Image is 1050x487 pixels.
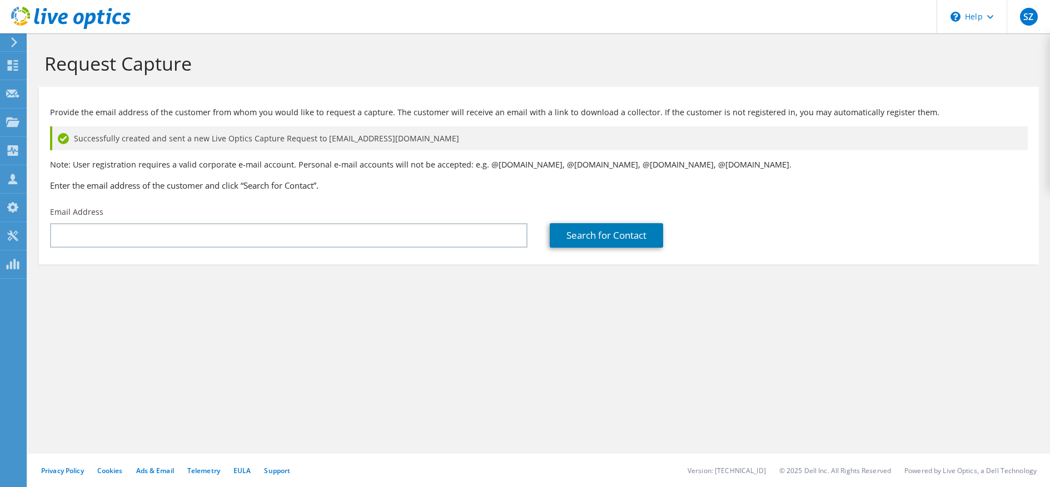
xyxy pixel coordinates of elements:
span: SZ [1020,8,1038,26]
h1: Request Capture [44,52,1028,75]
a: EULA [233,466,251,475]
p: Provide the email address of the customer from whom you would like to request a capture. The cust... [50,106,1028,119]
a: Cookies [97,466,123,475]
span: Successfully created and sent a new Live Optics Capture Request to [EMAIL_ADDRESS][DOMAIN_NAME] [74,132,459,145]
a: Search for Contact [550,223,663,248]
li: © 2025 Dell Inc. All Rights Reserved [779,466,891,475]
li: Powered by Live Optics, a Dell Technology [904,466,1037,475]
h3: Enter the email address of the customer and click “Search for Contact”. [50,179,1028,191]
a: Privacy Policy [41,466,84,475]
li: Version: [TECHNICAL_ID] [688,466,766,475]
label: Email Address [50,206,103,218]
a: Ads & Email [136,466,174,475]
a: Support [264,466,290,475]
a: Telemetry [187,466,220,475]
svg: \n [951,12,961,22]
p: Note: User registration requires a valid corporate e-mail account. Personal e-mail accounts will ... [50,159,1028,171]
